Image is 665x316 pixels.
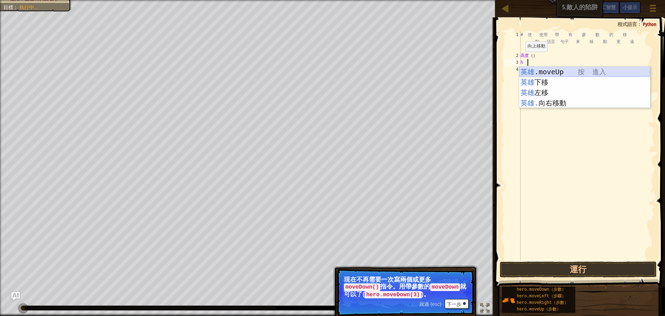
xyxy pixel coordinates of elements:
button: 下一步 [445,299,469,309]
font: 程式語言 [618,21,637,27]
img: portrait.png [502,294,515,307]
font: 指令。用帶參數的 [380,283,430,290]
font: )。 [422,291,430,298]
font: 目標 [3,5,13,10]
font: hero.moveDown（步數） [517,287,566,292]
font: 3 [516,60,518,65]
font: hero.moveLeft（步驟） [517,294,566,299]
code: hero.moveDown(3) [365,291,421,299]
font: 4 [516,67,518,72]
font: Python [643,21,656,27]
font: 1 [516,32,518,37]
font: 下一步 [447,301,461,307]
button: 運行 [500,262,657,277]
font: ： [13,5,18,10]
button: 顯示遊戲選單 [644,1,662,18]
code: 向上移動 [527,44,546,49]
font: hero.moveUp（步數） [517,307,561,312]
button: 詢問人工智慧 [11,292,20,300]
button: 詢問人工智慧 [583,1,619,14]
code: moveDown [430,283,460,291]
code: moveDown() [344,283,380,291]
font: 2 [516,53,518,58]
font: 小提示 [623,4,637,10]
font: 詢問人工智慧 [587,4,616,10]
font: hero.moveRight（步數） [517,300,568,305]
font: 現在不再需要一次寫兩個或更多 [344,276,431,283]
font: ： [637,21,642,27]
font: 執行中... [19,5,38,10]
font: 跳過 (esc) [419,301,441,307]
